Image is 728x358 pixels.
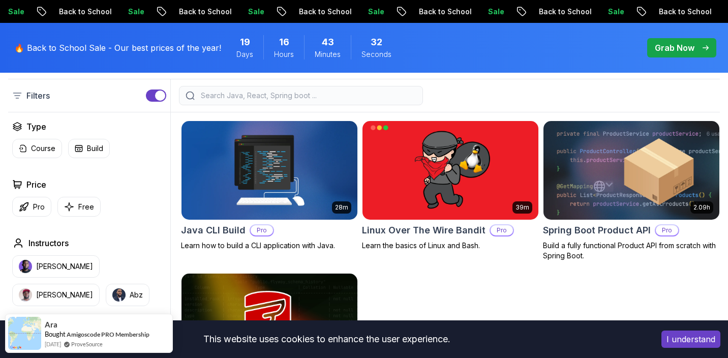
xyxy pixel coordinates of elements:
h2: Spring Boot Product API [543,223,651,237]
p: [PERSON_NAME] [36,290,93,300]
p: Back to School [170,7,239,17]
img: Java CLI Build card [177,118,361,222]
span: Bought [45,330,66,338]
p: Sale [599,7,632,17]
input: Search Java, React, Spring boot ... [199,91,416,101]
span: Seconds [361,49,391,59]
span: 16 Hours [279,35,289,49]
p: Back to School [290,7,359,17]
p: Pro [33,202,45,212]
a: Linux Over The Wire Bandit card39mLinux Over The Wire BanditProLearn the basics of Linux and Bash. [362,121,539,251]
h2: Type [26,121,46,133]
button: instructor img[PERSON_NAME] [12,284,100,306]
button: Accept cookies [661,331,720,348]
p: 39m [515,203,529,212]
p: Learn how to build a CLI application with Java. [181,241,358,251]
p: Back to School [650,7,719,17]
img: Spring Boot Product API card [543,121,719,220]
p: [PERSON_NAME] [36,261,93,272]
button: Pro [12,197,51,217]
p: Free [78,202,94,212]
p: Sale [239,7,272,17]
button: instructor img[PERSON_NAME] [12,255,100,278]
p: Pro [491,225,513,235]
img: Linux Over The Wire Bandit card [362,121,538,220]
span: Hours [274,49,294,59]
span: Days [236,49,253,59]
h2: Linux Over The Wire Bandit [362,223,486,237]
p: 28m [335,203,348,212]
button: Build [68,139,110,158]
p: Pro [251,225,273,235]
p: Back to School [410,7,479,17]
button: instructor imgAbz [106,284,149,306]
p: Back to School [50,7,119,17]
p: 🔥 Back to School Sale - Our best prices of the year! [14,42,221,54]
button: Course [12,139,62,158]
p: Back to School [530,7,599,17]
span: Minutes [315,49,341,59]
img: provesource social proof notification image [8,317,41,350]
p: Build a fully functional Product API from scratch with Spring Boot. [543,241,720,261]
p: Sale [119,7,152,17]
a: Spring Boot Product API card2.09hSpring Boot Product APIProBuild a fully functional Product API f... [543,121,720,261]
p: Grab Now [655,42,694,54]
span: 19 Days [240,35,250,49]
p: Sale [479,7,512,17]
img: instructor img [112,288,126,302]
a: Amigoscode PRO Membership [67,331,149,338]
p: Filters [26,89,50,102]
p: Build [87,143,103,154]
span: [DATE] [45,340,61,348]
h2: Java CLI Build [181,223,246,237]
span: 43 Minutes [322,35,334,49]
img: instructor img [19,288,32,302]
p: Course [31,143,55,154]
p: 2.09h [693,203,710,212]
div: This website uses cookies to enhance the user experience. [8,328,646,350]
span: 32 Seconds [371,35,382,49]
p: Abz [130,290,143,300]
p: Learn the basics of Linux and Bash. [362,241,539,251]
a: ProveSource [71,340,103,348]
p: Sale [359,7,392,17]
p: Pro [656,225,678,235]
span: Ara [45,320,57,329]
a: Java CLI Build card28mJava CLI BuildProLearn how to build a CLI application with Java. [181,121,358,251]
h2: Instructors [28,237,69,249]
img: instructor img [19,260,32,273]
button: Free [57,197,101,217]
h2: Price [26,178,46,191]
